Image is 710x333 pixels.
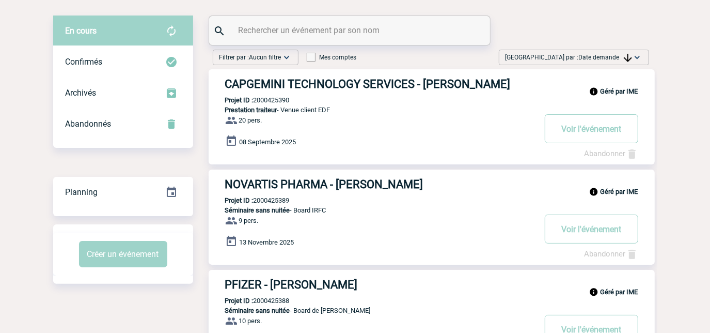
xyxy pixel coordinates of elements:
button: Voir l'événement [545,215,638,244]
p: - Board IRFC [209,206,535,214]
a: PFIZER - [PERSON_NAME] [209,278,655,291]
span: 13 Novembre 2025 [240,238,294,246]
a: CAPGEMINI TECHNOLOGY SERVICES - [PERSON_NAME] [209,78,655,90]
span: Séminaire sans nuitée [225,206,290,214]
img: info_black_24dp.svg [589,87,598,96]
p: 2000425390 [209,96,290,104]
span: Confirmés [66,57,103,67]
div: Retrouvez ici tous les événements que vous avez décidé d'archiver [53,78,193,109]
b: Projet ID : [225,297,254,305]
a: Planning [53,176,193,207]
span: 08 Septembre 2025 [240,138,296,146]
h3: PFIZER - [PERSON_NAME] [225,278,535,291]
b: Géré par IME [601,288,638,296]
a: Abandonner [585,149,638,158]
img: info_black_24dp.svg [589,287,598,297]
p: - Board de [PERSON_NAME] [209,307,535,314]
img: arrow_downward.png [624,54,632,62]
b: Projet ID : [225,196,254,204]
p: 2000425389 [209,196,290,204]
span: Filtrer par : [219,52,281,63]
p: 2000425388 [209,297,290,305]
span: 10 pers. [239,317,262,325]
div: Retrouvez ici tous vos évènements avant confirmation [53,16,193,47]
h3: NOVARTIS PHARMA - [PERSON_NAME] [225,178,535,191]
h3: CAPGEMINI TECHNOLOGY SERVICES - [PERSON_NAME] [225,78,535,90]
span: Planning [66,187,98,197]
span: Archivés [66,88,97,98]
img: info_black_24dp.svg [589,187,598,196]
label: Mes comptes [307,54,357,61]
img: baseline_expand_more_white_24dp-b.png [281,52,292,63]
span: Aucun filtre [249,54,281,61]
button: Voir l'événement [545,114,638,143]
button: Créer un événement [79,241,167,267]
span: En cours [66,26,97,36]
a: Abandonner [585,249,638,259]
b: Géré par IME [601,188,638,195]
div: Retrouvez ici tous vos événements annulés [53,109,193,140]
span: 9 pers. [239,217,259,225]
span: Date demande [579,54,632,61]
b: Géré par IME [601,87,638,95]
b: Projet ID : [225,96,254,104]
span: Séminaire sans nuitée [225,307,290,314]
span: 20 pers. [239,117,262,125]
p: - Venue client EDF [209,106,535,114]
span: [GEOGRAPHIC_DATA] par : [506,52,632,63]
div: Retrouvez ici tous vos événements organisés par date et état d'avancement [53,177,193,208]
a: NOVARTIS PHARMA - [PERSON_NAME] [209,178,655,191]
span: Prestation traiteur [225,106,277,114]
input: Rechercher un événement par son nom [236,23,466,38]
img: baseline_expand_more_white_24dp-b.png [632,52,642,63]
span: Abandonnés [66,119,112,129]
